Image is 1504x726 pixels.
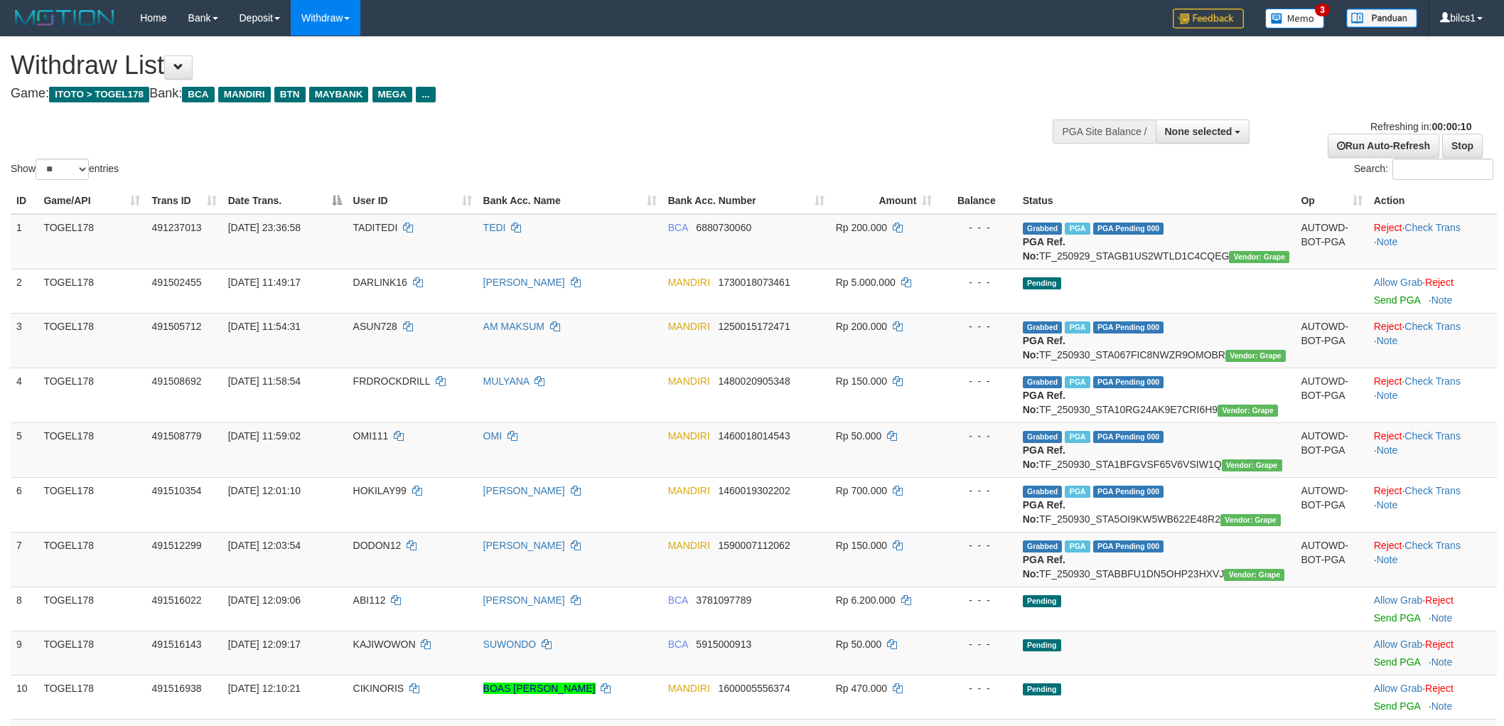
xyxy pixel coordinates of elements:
span: BTN [274,87,306,102]
span: Copy 5915000913 to clipboard [696,639,751,650]
div: PGA Site Balance / [1053,119,1155,144]
b: PGA Ref. No: [1023,499,1065,525]
span: 491502455 [151,277,201,288]
span: Rp 700.000 [836,485,887,496]
span: Copy 1590007112062 to clipboard [718,540,790,551]
a: Run Auto-Refresh [1328,134,1439,158]
span: Pending [1023,595,1061,607]
td: 4 [11,368,38,422]
td: TOGEL178 [38,214,146,269]
span: [DATE] 12:09:17 [228,639,301,650]
span: ABI112 [353,594,386,606]
span: Copy 1250015172471 to clipboard [718,321,790,332]
h1: Withdraw List [11,51,989,80]
th: Date Trans.: activate to sort column descending [222,188,348,214]
span: ASUN728 [353,321,397,332]
span: HOKILAY99 [353,485,407,496]
span: Marked by bilcs1 [1065,486,1090,498]
span: Marked by bilcs1 [1065,321,1090,333]
td: · · [1368,368,1497,422]
span: Copy 6880730060 to clipboard [696,222,751,233]
span: 491505712 [151,321,201,332]
div: - - - [943,637,1011,651]
a: Check Trans [1404,321,1461,332]
span: Vendor URL: https://settle31.1velocity.biz [1225,350,1286,362]
img: panduan.png [1346,9,1417,28]
td: TOGEL178 [38,631,146,675]
span: FRDROCKDRILL [353,375,430,387]
a: Reject [1374,485,1402,496]
td: AUTOWD-BOT-PGA [1295,532,1368,587]
a: Check Trans [1404,222,1461,233]
span: MEGA [372,87,413,102]
div: - - - [943,681,1011,695]
a: Note [1432,656,1453,668]
th: Trans ID: activate to sort column ascending [146,188,222,214]
a: Note [1432,700,1453,712]
span: Copy 1460019302202 to clipboard [718,485,790,496]
td: TF_250929_STAGB1US2WTLD1C4CQEG [1017,214,1296,269]
a: [PERSON_NAME] [483,594,565,606]
span: PGA Pending [1093,540,1164,552]
a: Reject [1374,540,1402,551]
span: Marked by bilcs1 [1065,431,1090,443]
span: Copy 1730018073461 to clipboard [718,277,790,288]
td: TF_250930_STA1BFGVSF65V6VSIW1Q [1017,422,1296,477]
span: MAYBANK [309,87,369,102]
span: ... [416,87,435,102]
td: · · [1368,477,1497,532]
td: TF_250930_STABBFU1DN5OHP23HXVJ [1017,532,1296,587]
img: Feedback.jpg [1173,9,1244,28]
span: Rp 5.000.000 [836,277,896,288]
span: OMI111 [353,430,389,442]
a: Check Trans [1404,430,1461,442]
b: PGA Ref. No: [1023,335,1065,361]
td: 9 [11,631,38,675]
th: Game/API: activate to sort column ascending [38,188,146,214]
td: 5 [11,422,38,477]
a: Reject [1425,683,1454,694]
span: MANDIRI [668,321,710,332]
span: Marked by bilcs1 [1065,223,1090,235]
div: - - - [943,319,1011,333]
span: 491508779 [151,430,201,442]
a: [PERSON_NAME] [483,277,565,288]
a: Note [1377,444,1398,456]
td: TOGEL178 [38,675,146,719]
span: [DATE] 12:09:06 [228,594,301,606]
a: Allow Grab [1374,639,1422,650]
span: Grabbed [1023,223,1063,235]
a: [PERSON_NAME] [483,540,565,551]
span: Pending [1023,683,1061,695]
input: Search: [1392,159,1493,180]
th: Amount: activate to sort column ascending [830,188,938,214]
td: · [1368,269,1497,313]
span: Rp 470.000 [836,683,887,694]
a: Reject [1374,321,1402,332]
td: TOGEL178 [38,477,146,532]
td: TOGEL178 [38,368,146,422]
span: TADITEDI [353,222,398,233]
span: MANDIRI [668,485,710,496]
a: Note [1377,554,1398,565]
span: · [1374,639,1425,650]
span: [DATE] 12:01:10 [228,485,301,496]
td: TOGEL178 [38,532,146,587]
a: Reject [1374,430,1402,442]
span: Rp 150.000 [836,375,887,387]
th: ID [11,188,38,214]
span: Rp 6.200.000 [836,594,896,606]
div: - - - [943,593,1011,607]
td: TOGEL178 [38,587,146,631]
span: Vendor URL: https://settle31.1velocity.biz [1218,405,1278,417]
label: Show entries [11,159,119,180]
a: Reject [1425,639,1454,650]
span: Grabbed [1023,540,1063,552]
td: 10 [11,675,38,719]
a: Allow Grab [1374,594,1422,606]
a: MULYANA [483,375,530,387]
a: Reject [1374,375,1402,387]
div: - - - [943,484,1011,498]
a: [PERSON_NAME] [483,485,565,496]
td: 1 [11,214,38,269]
